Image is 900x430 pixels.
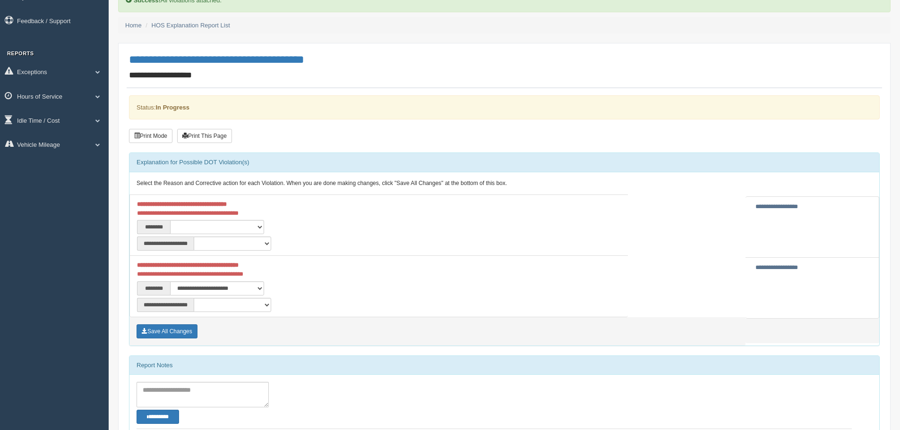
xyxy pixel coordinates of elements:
[129,95,880,119] div: Status:
[137,410,179,424] button: Change Filter Options
[129,172,879,195] div: Select the Reason and Corrective action for each Violation. When you are done making changes, cli...
[155,104,189,111] strong: In Progress
[129,129,172,143] button: Print Mode
[137,324,197,338] button: Save
[129,153,879,172] div: Explanation for Possible DOT Violation(s)
[177,129,232,143] button: Print This Page
[129,356,879,375] div: Report Notes
[125,22,142,29] a: Home
[152,22,230,29] a: HOS Explanation Report List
